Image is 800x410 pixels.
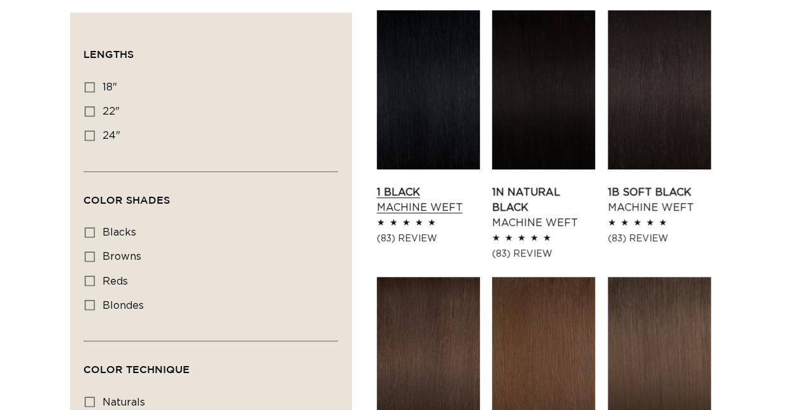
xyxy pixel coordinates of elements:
summary: Color Technique (0 selected) [83,341,338,387]
span: naturals [102,397,145,407]
a: 1B Soft Black Machine Weft [608,185,711,215]
span: reds [102,276,128,286]
span: Color Shades [83,194,170,205]
span: 22" [102,106,120,117]
summary: Lengths (0 selected) [83,26,338,72]
span: 18" [102,82,117,92]
span: blondes [102,300,144,310]
span: blacks [102,227,136,237]
span: 24" [102,131,120,141]
span: Color Technique [83,364,190,375]
span: browns [102,251,141,262]
a: 1 Black Machine Weft [377,185,480,215]
span: Lengths [83,48,134,60]
a: 1N Natural Black Machine Weft [492,185,595,230]
summary: Color Shades (0 selected) [83,171,338,217]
